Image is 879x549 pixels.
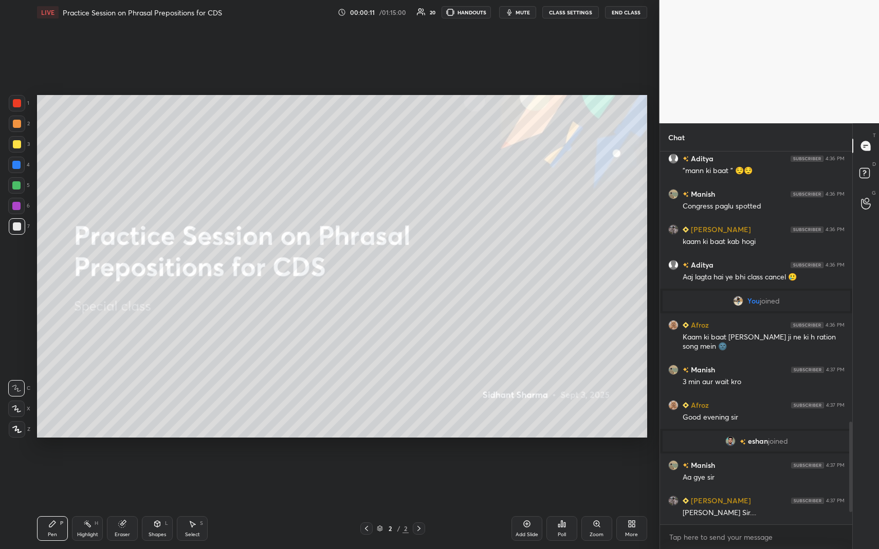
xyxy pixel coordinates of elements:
img: no-rating-badge.077c3623.svg [739,439,745,445]
div: Shapes [149,532,166,537]
div: Congress paglu spotted [683,201,845,212]
div: 4 [8,157,30,173]
div: Aaj lagta hai ye bhi class cancel 🥲 [683,272,845,282]
div: P [60,521,63,526]
img: 4P8fHbbgJtejmAAAAAElFTkSuQmCC [791,226,823,233]
div: 2 [385,525,395,532]
img: 4P8fHbbgJtejmAAAAAElFTkSuQmCC [791,322,823,328]
img: 4P8fHbbgJtejmAAAAAElFTkSuQmCC [791,367,824,373]
img: d0895b6f36154c8aa3ed9d5d53dc399b.jpg [668,496,679,506]
div: LIVE [37,6,59,18]
div: grid [660,152,853,524]
img: 2227ce28406a45a294e3dd331d87706c.jpg [725,436,735,446]
img: 4P8fHbbgJtejmAAAAAElFTkSuQmCC [791,156,823,162]
div: S [200,521,203,526]
img: 4P8fHbbgJtejmAAAAAElFTkSuQmCC [791,402,824,408]
img: Learner_Badge_beginner_1_8b307cf2a0.svg [683,226,689,233]
img: bba65029aceb4eeb9052355701af692d.jpg [668,189,679,199]
div: H [95,521,98,526]
div: 5 [8,177,30,194]
div: 4:36 PM [826,226,845,233]
h6: Afroz [689,319,709,330]
h6: Manish [689,364,715,375]
img: b7db7b90e52048f6a914a1d7ff737a9a.jpg [668,320,679,330]
div: 2 [402,524,409,533]
div: 4:36 PM [826,322,845,328]
img: no-rating-badge.077c3623.svg [683,192,689,198]
div: 4:36 PM [826,191,845,197]
img: 4P8fHbbgJtejmAAAAAElFTkSuQmCC [791,498,824,504]
p: D [872,160,876,168]
div: 4:36 PM [826,262,845,268]
div: X [8,401,30,417]
img: Learner_Badge_beginner_1_8b307cf2a0.svg [683,402,689,408]
div: L [165,521,168,526]
div: Poll [558,532,566,537]
div: Select [185,532,200,537]
h6: [PERSON_NAME] [689,224,751,235]
div: 6 [8,198,30,214]
div: 2 [9,116,30,132]
img: no-rating-badge.077c3623.svg [683,263,689,269]
img: bba65029aceb4eeb9052355701af692d.jpg [668,365,679,375]
img: default.png [668,154,679,164]
div: 7 [9,218,30,235]
img: Learner_Badge_beginner_1_8b307cf2a0.svg [683,322,689,328]
div: Pen [48,532,57,537]
div: More [625,532,638,537]
img: default.png [668,260,679,270]
img: no-rating-badge.077c3623.svg [683,368,689,373]
div: 4:37 PM [826,462,845,468]
span: joined [760,297,780,305]
div: Zoom [590,532,603,537]
img: Learner_Badge_beginner_1_8b307cf2a0.svg [683,498,689,504]
p: T [873,131,876,139]
div: 4:37 PM [826,498,845,504]
img: 4P8fHbbgJtejmAAAAAElFTkSuQmCC [791,462,824,468]
div: Kaam ki baat [PERSON_NAME] ji ne ki h ration song mein 🌚 [683,332,845,352]
button: End Class [605,6,647,18]
div: 4:37 PM [826,367,845,373]
div: 3 min aur wait kro [683,377,845,387]
p: Chat [660,124,693,151]
img: no-rating-badge.077c3623.svg [683,157,689,162]
div: 3 [9,136,30,153]
h6: Manish [689,460,715,470]
div: Good evening sir [683,412,845,423]
div: [PERSON_NAME] Sir.... [683,508,845,518]
img: b7db7b90e52048f6a914a1d7ff737a9a.jpg [668,400,679,410]
div: 4:37 PM [826,402,845,408]
div: Eraser [115,532,130,537]
img: bba65029aceb4eeb9052355701af692d.jpg [668,460,679,470]
h6: Aditya [689,259,713,270]
div: 20 [430,10,435,15]
span: joined [767,437,788,445]
div: Z [9,421,30,438]
div: 1 [9,95,29,111]
div: Add Slide [516,532,538,537]
img: 4P8fHbbgJtejmAAAAAElFTkSuQmCC [791,191,823,197]
div: kaam ki baat kab hogi [683,237,845,247]
p: G [872,189,876,197]
button: CLASS SETTINGS [542,6,599,18]
div: Aa gye sir [683,472,845,483]
h6: [PERSON_NAME] [689,495,751,506]
h4: Practice Session on Phrasal Prepositions for CDS [63,8,222,17]
button: HANDOUTS [442,6,491,18]
img: 4P8fHbbgJtejmAAAAAElFTkSuQmCC [791,262,823,268]
h6: Aditya [689,153,713,164]
span: eshan [747,437,767,445]
span: You [747,297,760,305]
h6: Manish [689,188,715,199]
span: mute [516,9,530,16]
img: ec0f0bf08c0645b59e8cfc3fcac41d8e.jpg [733,296,743,306]
img: d0895b6f36154c8aa3ed9d5d53dc399b.jpg [668,224,679,235]
div: C [8,380,30,396]
div: / [397,525,400,532]
img: no-rating-badge.077c3623.svg [683,463,689,469]
div: Highlight [77,532,98,537]
div: 4:36 PM [826,156,845,162]
div: "mann ki baat " 😌😌 [683,166,845,176]
button: mute [499,6,536,18]
h6: Afroz [689,400,709,410]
